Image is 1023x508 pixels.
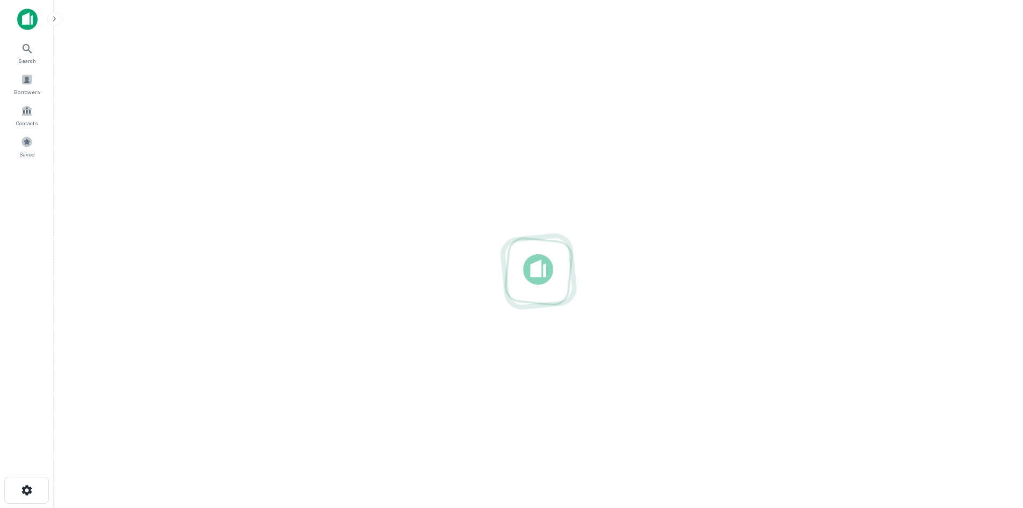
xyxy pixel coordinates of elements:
img: capitalize-icon.png [17,9,38,30]
span: Saved [19,150,35,159]
a: Contacts [3,101,50,130]
span: Search [18,56,36,65]
span: Borrowers [14,88,40,96]
a: Borrowers [3,69,50,98]
a: Saved [3,132,50,161]
span: Contacts [16,119,38,127]
a: Search [3,38,50,67]
iframe: Chat Widget [969,422,1023,474]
